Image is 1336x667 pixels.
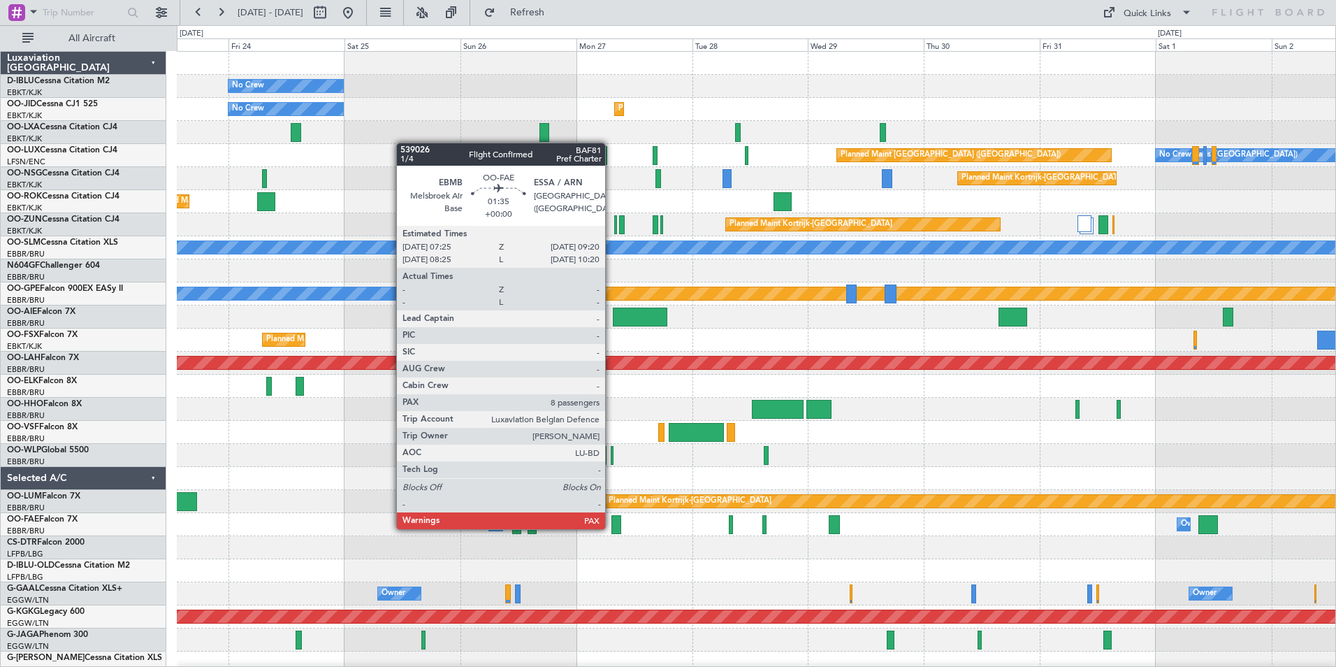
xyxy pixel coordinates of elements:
[7,192,119,201] a: OO-ROKCessna Citation CJ4
[7,654,162,662] a: G-[PERSON_NAME]Cessna Citation XLS
[7,146,117,155] a: OO-LUXCessna Citation CJ4
[7,377,77,385] a: OO-ELKFalcon 8X
[7,215,119,224] a: OO-ZUNCessna Citation CJ4
[7,400,82,408] a: OO-HHOFalcon 8X
[7,457,45,467] a: EBBR/BRU
[7,123,40,131] span: OO-LXA
[7,364,45,375] a: EBBR/BRU
[7,631,88,639] a: G-JAGAPhenom 300
[43,2,123,23] input: Trip Number
[7,377,38,385] span: OO-ELK
[232,99,264,120] div: No Crew
[1096,1,1199,24] button: Quick Links
[7,608,40,616] span: G-KGKG
[924,38,1040,51] div: Thu 30
[7,549,43,559] a: LFPB/LBG
[7,492,80,501] a: OO-LUMFalcon 7X
[7,123,117,131] a: OO-LXACessna Citation CJ4
[7,433,45,444] a: EBBR/BRU
[7,641,49,652] a: EGGW/LTN
[7,503,45,513] a: EBBR/BRU
[7,100,98,108] a: OO-JIDCessna CJ1 525
[7,526,45,536] a: EBBR/BRU
[493,491,588,512] div: Owner Melsbroek Air Base
[266,329,429,350] div: Planned Maint Kortrijk-[GEOGRAPHIC_DATA]
[692,38,808,51] div: Tue 28
[7,561,130,570] a: D-IBLU-OLDCessna Citation M2
[7,203,42,213] a: EBKT/KJK
[7,446,41,454] span: OO-WLP
[7,331,39,339] span: OO-FSX
[7,515,78,524] a: OO-FAEFalcon 7X
[228,38,344,51] div: Fri 24
[7,341,42,352] a: EBKT/KJK
[7,538,37,547] span: CS-DTR
[7,608,85,616] a: G-KGKGLegacy 600
[7,308,37,316] span: OO-AIE
[460,38,576,51] div: Sun 26
[382,583,405,604] div: Owner
[7,285,123,293] a: OO-GPEFalcon 900EX EASy II
[7,410,45,421] a: EBBR/BRU
[576,38,692,51] div: Mon 27
[7,331,78,339] a: OO-FSXFalcon 7X
[7,100,36,108] span: OO-JID
[7,169,42,178] span: OO-NSG
[7,157,45,167] a: LFSN/ENC
[7,423,78,431] a: OO-VSFFalcon 8X
[7,295,45,306] a: EBBR/BRU
[7,134,42,144] a: EBKT/KJK
[7,654,85,662] span: G-[PERSON_NAME]
[7,261,40,270] span: N604GF
[7,387,45,398] a: EBBR/BRU
[961,168,1124,189] div: Planned Maint Kortrijk-[GEOGRAPHIC_DATA]
[7,77,34,85] span: D-IBLU
[36,34,147,43] span: All Aircraft
[7,238,118,247] a: OO-SLMCessna Citation XLS
[808,38,924,51] div: Wed 29
[15,27,152,50] button: All Aircraft
[7,146,40,155] span: OO-LUX
[7,423,39,431] span: OO-VSF
[7,584,39,593] span: G-GAAL
[7,400,43,408] span: OO-HHO
[344,38,460,51] div: Sat 25
[729,214,892,235] div: Planned Maint Kortrijk-[GEOGRAPHIC_DATA]
[7,515,39,524] span: OO-FAE
[1193,583,1217,604] div: Owner
[7,215,42,224] span: OO-ZUN
[7,354,41,362] span: OO-LAH
[7,192,42,201] span: OO-ROK
[1156,38,1272,51] div: Sat 1
[7,618,49,629] a: EGGW/LTN
[7,538,85,547] a: CS-DTRFalcon 2000
[841,145,1061,166] div: Planned Maint [GEOGRAPHIC_DATA] ([GEOGRAPHIC_DATA])
[618,99,781,120] div: Planned Maint Kortrijk-[GEOGRAPHIC_DATA]
[7,354,79,362] a: OO-LAHFalcon 7X
[1159,145,1298,166] div: No Crew Paris ([GEOGRAPHIC_DATA])
[7,77,110,85] a: D-IBLUCessna Citation M2
[7,561,55,570] span: D-IBLU-OLD
[7,631,39,639] span: G-JAGA
[1158,28,1182,40] div: [DATE]
[7,446,89,454] a: OO-WLPGlobal 5500
[7,572,43,582] a: LFPB/LBG
[7,584,122,593] a: G-GAALCessna Citation XLS+
[7,110,42,121] a: EBKT/KJK
[7,272,45,282] a: EBBR/BRU
[7,492,42,501] span: OO-LUM
[7,169,119,178] a: OO-NSGCessna Citation CJ4
[493,514,588,535] div: Owner Melsbroek Air Base
[1040,38,1156,51] div: Fri 31
[1181,514,1276,535] div: Owner Melsbroek Air Base
[238,6,303,19] span: [DATE] - [DATE]
[7,249,45,259] a: EBBR/BRU
[7,261,100,270] a: N604GFChallenger 604
[7,595,49,605] a: EGGW/LTN
[7,308,75,316] a: OO-AIEFalcon 7X
[498,8,557,17] span: Refresh
[477,1,561,24] button: Refresh
[7,285,40,293] span: OO-GPE
[609,491,771,512] div: Planned Maint Kortrijk-[GEOGRAPHIC_DATA]
[7,87,42,98] a: EBKT/KJK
